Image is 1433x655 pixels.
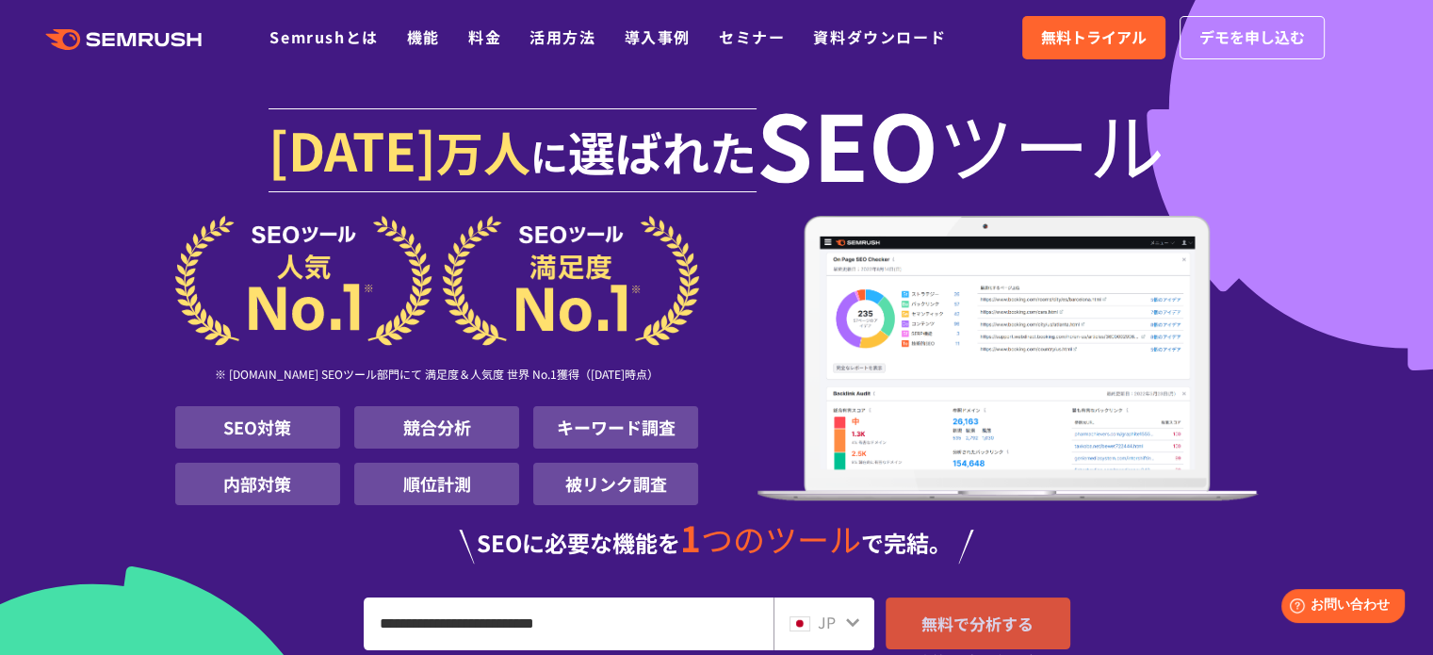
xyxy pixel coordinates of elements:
[175,406,340,449] li: SEO対策
[407,25,440,48] a: 機能
[175,463,340,505] li: 内部対策
[533,406,698,449] li: キーワード調査
[365,598,773,649] input: URL、キーワードを入力してください
[757,106,938,181] span: SEO
[719,25,785,48] a: セミナー
[269,111,436,187] span: [DATE]
[938,106,1164,181] span: ツール
[813,25,946,48] a: 資料ダウンロード
[468,25,501,48] a: 料金
[701,516,861,562] span: つのツール
[175,520,1259,564] div: SEOに必要な機能を
[1265,581,1412,634] iframe: Help widget launcher
[818,611,836,633] span: JP
[861,526,952,559] span: で完結。
[886,598,1070,649] a: 無料で分析する
[625,25,691,48] a: 導入事例
[529,25,595,48] a: 活用方法
[354,463,519,505] li: 順位計測
[533,463,698,505] li: 被リンク調査
[436,117,530,185] span: 万人
[1041,25,1147,50] span: 無料トライアル
[1180,16,1325,59] a: デモを申し込む
[354,406,519,449] li: 競合分析
[269,25,378,48] a: Semrushとは
[1199,25,1305,50] span: デモを申し込む
[530,128,568,183] span: に
[175,346,699,406] div: ※ [DOMAIN_NAME] SEOツール部門にて 満足度＆人気度 世界 No.1獲得（[DATE]時点）
[680,512,701,563] span: 1
[921,612,1034,635] span: 無料で分析する
[1022,16,1165,59] a: 無料トライアル
[568,117,757,185] span: 選ばれた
